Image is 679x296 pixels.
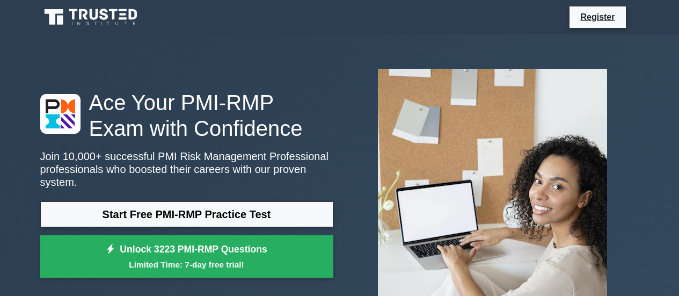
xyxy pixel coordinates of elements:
small: Limited Time: 7-day free trial! [54,258,320,271]
a: Start Free PMI-RMP Practice Test [40,201,333,227]
p: Join 10,000+ successful PMI Risk Management Professional professionals who boosted their careers ... [40,150,333,189]
h1: Ace Your PMI-RMP Exam with Confidence [40,90,333,141]
a: Unlock 3223 PMI-RMP QuestionsLimited Time: 7-day free trial! [40,235,333,278]
a: Register [574,10,621,24]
